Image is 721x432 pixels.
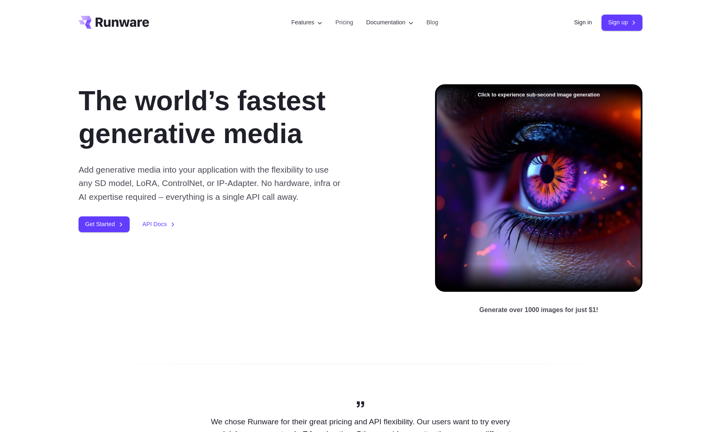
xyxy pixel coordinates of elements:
[335,18,353,27] a: Pricing
[366,18,414,27] label: Documentation
[479,305,598,315] p: Generate over 1000 images for just $1!
[79,16,149,29] a: Go to /
[602,15,642,30] a: Sign up
[427,18,438,27] a: Blog
[574,18,592,27] a: Sign in
[79,84,409,150] h1: The world’s fastest generative media
[79,216,130,232] a: Get Started
[79,163,343,203] p: Add generative media into your application with the flexibility to use any SD model, LoRA, Contro...
[291,18,322,27] label: Features
[143,220,175,229] a: API Docs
